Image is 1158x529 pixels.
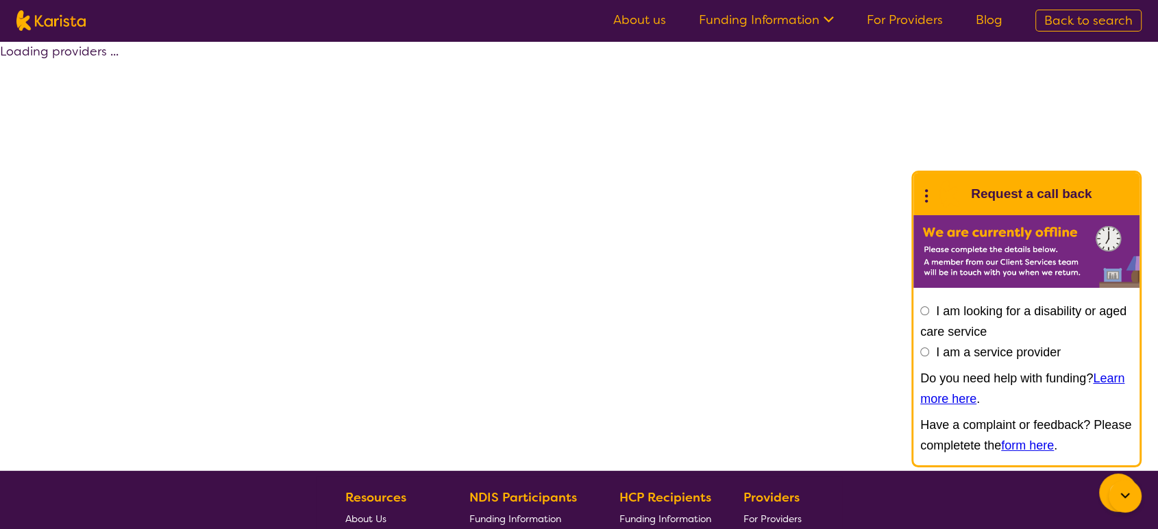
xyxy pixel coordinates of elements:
a: Funding Information [469,508,587,529]
a: For Providers [743,508,807,529]
a: Funding Information [619,508,711,529]
b: HCP Recipients [619,489,711,506]
h1: Request a call back [971,184,1092,204]
span: Funding Information [619,513,711,525]
a: About Us [345,508,437,529]
p: Do you need help with funding? . [920,368,1133,409]
img: Karista offline chat form to request call back [913,215,1139,288]
a: For Providers [867,12,943,28]
span: About Us [345,513,386,525]
a: About us [613,12,666,28]
img: Karista logo [16,10,86,31]
b: NDIS Participants [469,489,577,506]
span: Funding Information [469,513,561,525]
label: I am looking for a disability or aged care service [920,304,1126,339]
b: Resources [345,489,406,506]
a: Blog [976,12,1002,28]
img: Karista [935,180,963,208]
a: Back to search [1035,10,1142,32]
span: Back to search [1044,12,1133,29]
a: Funding Information [699,12,834,28]
button: Channel Menu [1099,473,1137,512]
a: form here [1001,439,1054,452]
p: Have a complaint or feedback? Please completete the . [920,415,1133,456]
label: I am a service provider [936,345,1061,359]
b: Providers [743,489,800,506]
span: For Providers [743,513,802,525]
